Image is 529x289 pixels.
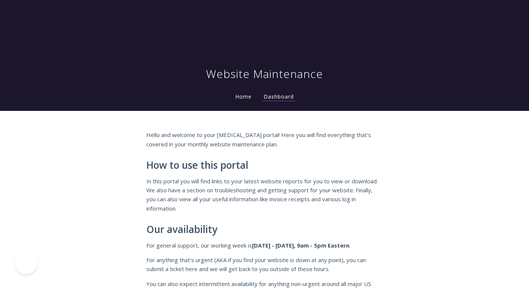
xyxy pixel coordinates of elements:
p: In this portal you will find links to your latest website reports for you to view or download. We... [146,177,383,213]
h2: Our availability [146,224,383,235]
p: Hello and welcome to your [MEDICAL_DATA] portal! Here you will find everything that's covered in ... [146,130,383,149]
p: For general support, our working week is . [146,241,383,250]
h2: How to use this portal [146,160,383,171]
a: Dashboard [262,93,295,101]
p: For anything that's urgent (AKA if you find your website is down at any point), you can submit a ... [146,255,383,274]
iframe: Toggle Customer Support [15,252,37,274]
h1: Website Maintenance [206,66,323,81]
strong: [DATE] - [DATE], 9am - 5pm Eastern [252,242,349,249]
a: Home [234,93,253,100]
